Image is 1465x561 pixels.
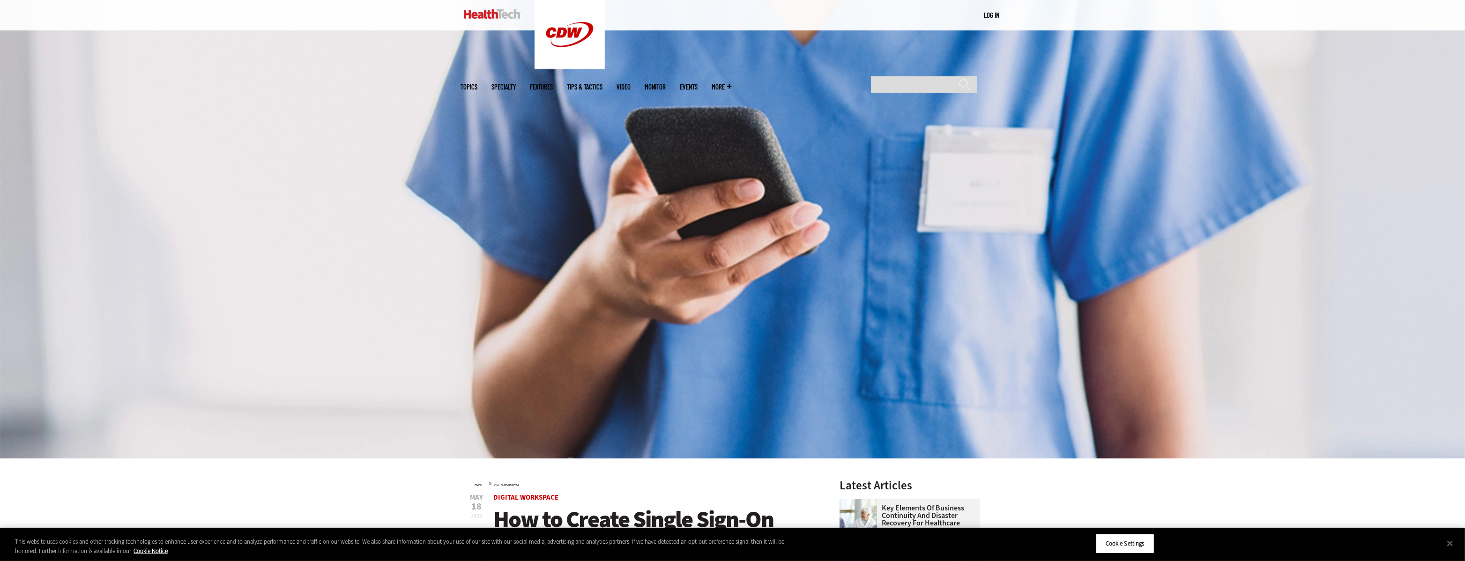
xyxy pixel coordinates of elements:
a: Key Elements of Business Continuity and Disaster Recovery for Healthcare [840,504,974,527]
span: May [470,494,483,501]
span: Specialty [492,83,516,90]
a: incident response team discusses around a table [840,499,882,506]
a: CDW [535,62,605,72]
img: Home [464,9,521,19]
a: Log in [984,11,1000,19]
button: Cookie Settings [1096,534,1154,554]
span: 18 [470,502,483,511]
img: incident response team discusses around a table [840,499,877,536]
span: 2022 [471,512,483,519]
div: » [475,480,815,487]
a: Video [617,83,631,90]
a: Home [475,483,482,487]
a: Digital Workspace [494,493,559,502]
a: Features [530,83,553,90]
a: MonITor [645,83,666,90]
div: This website uses cookies and other tracking technologies to enhance user experience and to analy... [15,537,806,555]
a: Tips & Tactics [567,83,603,90]
span: Topics [461,83,478,90]
a: Events [680,83,698,90]
span: More [712,83,732,90]
a: Digital Workspace [494,483,520,487]
a: More information about your privacy [134,547,168,555]
h3: Latest Articles [840,480,980,491]
button: Close [1440,533,1460,554]
div: User menu [984,10,1000,20]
